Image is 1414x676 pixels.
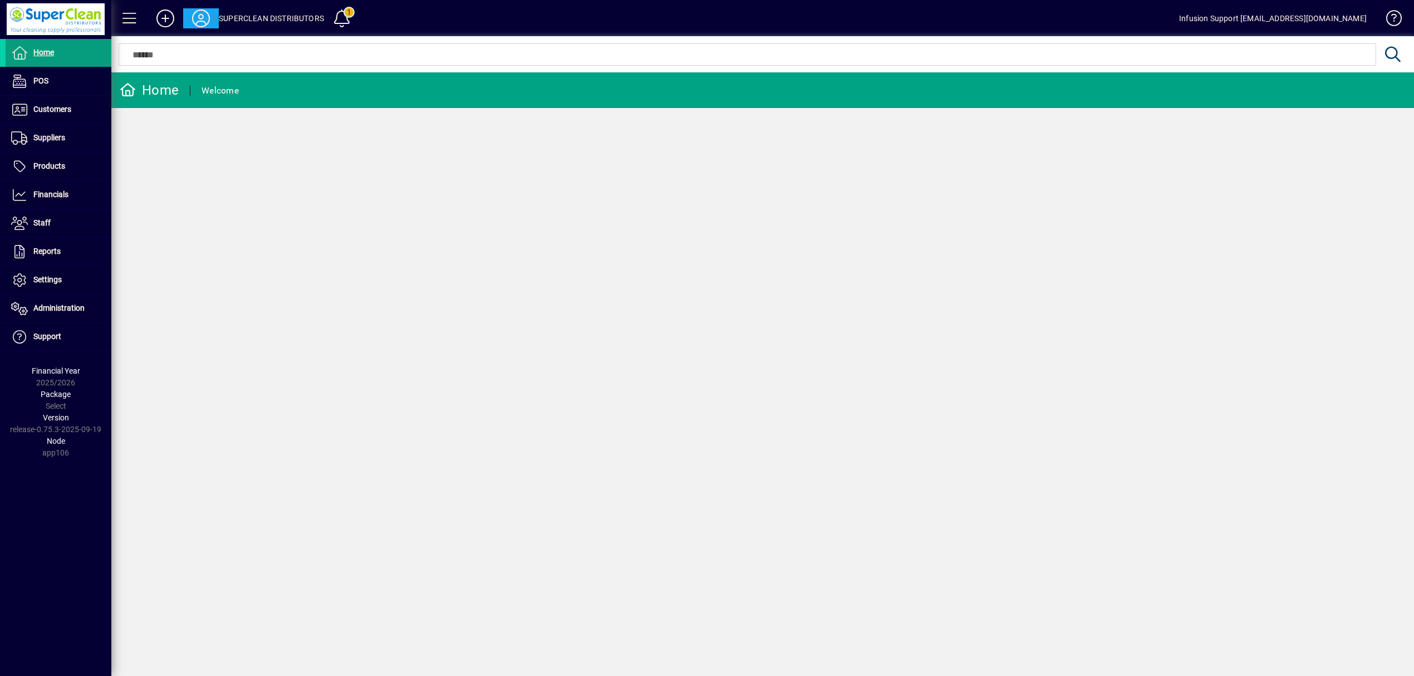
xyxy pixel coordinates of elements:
a: Financials [6,181,111,209]
span: Package [41,390,71,399]
a: Suppliers [6,124,111,152]
span: Staff [33,218,51,227]
a: Products [6,153,111,180]
a: Customers [6,96,111,124]
span: Administration [33,303,85,312]
span: Financial Year [32,366,80,375]
span: POS [33,76,48,85]
a: Settings [6,266,111,294]
span: Home [33,48,54,57]
a: Administration [6,295,111,322]
span: Financials [33,190,68,199]
span: Support [33,332,61,341]
div: Home [120,81,179,99]
span: Node [47,437,65,445]
button: Profile [183,8,219,28]
div: SUPERCLEAN DISTRIBUTORS [219,9,324,27]
span: Version [43,413,69,422]
a: Reports [6,238,111,266]
button: Add [148,8,183,28]
a: Support [6,323,111,351]
span: Settings [33,275,62,284]
span: Products [33,161,65,170]
a: Knowledge Base [1378,2,1400,38]
span: Reports [33,247,61,256]
span: Suppliers [33,133,65,142]
a: POS [6,67,111,95]
span: Customers [33,105,71,114]
a: Staff [6,209,111,237]
div: Infusion Support [EMAIL_ADDRESS][DOMAIN_NAME] [1179,9,1367,27]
